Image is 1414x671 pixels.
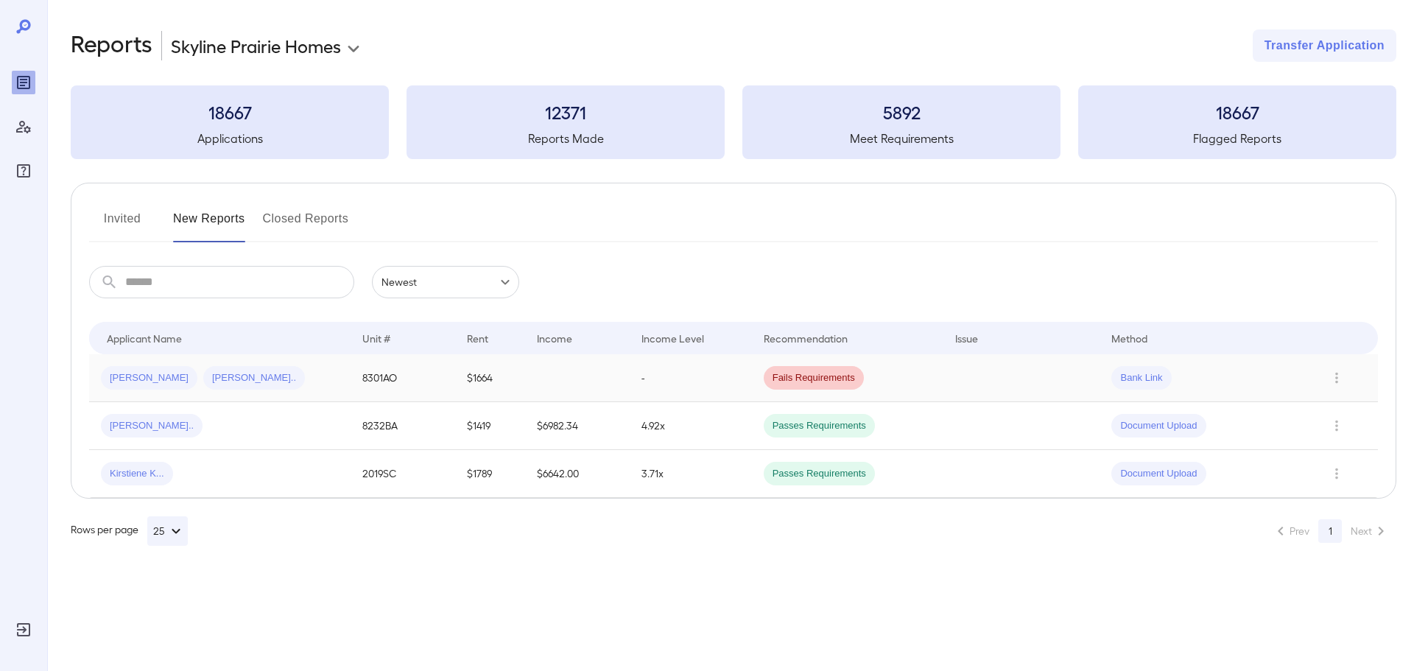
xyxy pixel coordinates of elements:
div: Issue [955,329,979,347]
span: Document Upload [1111,467,1206,481]
div: Newest [372,266,519,298]
summary: 18667Applications12371Reports Made5892Meet Requirements18667Flagged Reports [71,85,1396,159]
button: Row Actions [1325,462,1348,485]
td: 4.92x [630,402,752,450]
td: $6982.34 [525,402,630,450]
td: 8301AO [351,354,455,402]
td: 2019SC [351,450,455,498]
td: $1419 [455,402,525,450]
span: Document Upload [1111,419,1206,433]
span: [PERSON_NAME].. [101,419,203,433]
div: Applicant Name [107,329,182,347]
div: Manage Users [12,115,35,138]
span: [PERSON_NAME].. [203,371,305,385]
button: 25 [147,516,188,546]
h3: 18667 [71,100,389,124]
button: page 1 [1318,519,1342,543]
div: Income [537,329,572,347]
td: 3.71x [630,450,752,498]
h3: 12371 [407,100,725,124]
h3: 5892 [742,100,1060,124]
button: Row Actions [1325,414,1348,438]
p: Skyline Prairie Homes [171,34,341,57]
nav: pagination navigation [1265,519,1396,543]
h2: Reports [71,29,152,62]
h3: 18667 [1078,100,1396,124]
td: - [630,354,752,402]
h5: Flagged Reports [1078,130,1396,147]
div: Income Level [641,329,704,347]
td: 8232BA [351,402,455,450]
td: $1789 [455,450,525,498]
div: Rows per page [71,516,188,546]
td: $6642.00 [525,450,630,498]
div: Reports [12,71,35,94]
div: Rent [467,329,490,347]
div: FAQ [12,159,35,183]
td: $1664 [455,354,525,402]
span: Passes Requirements [764,467,875,481]
span: Passes Requirements [764,419,875,433]
div: Recommendation [764,329,848,347]
span: [PERSON_NAME] [101,371,197,385]
button: New Reports [173,207,245,242]
span: Kirstiene K... [101,467,173,481]
div: Unit # [362,329,390,347]
h5: Applications [71,130,389,147]
button: Closed Reports [263,207,349,242]
span: Fails Requirements [764,371,864,385]
div: Method [1111,329,1147,347]
button: Transfer Application [1253,29,1396,62]
h5: Meet Requirements [742,130,1060,147]
div: Log Out [12,618,35,642]
button: Row Actions [1325,366,1348,390]
button: Invited [89,207,155,242]
h5: Reports Made [407,130,725,147]
span: Bank Link [1111,371,1171,385]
